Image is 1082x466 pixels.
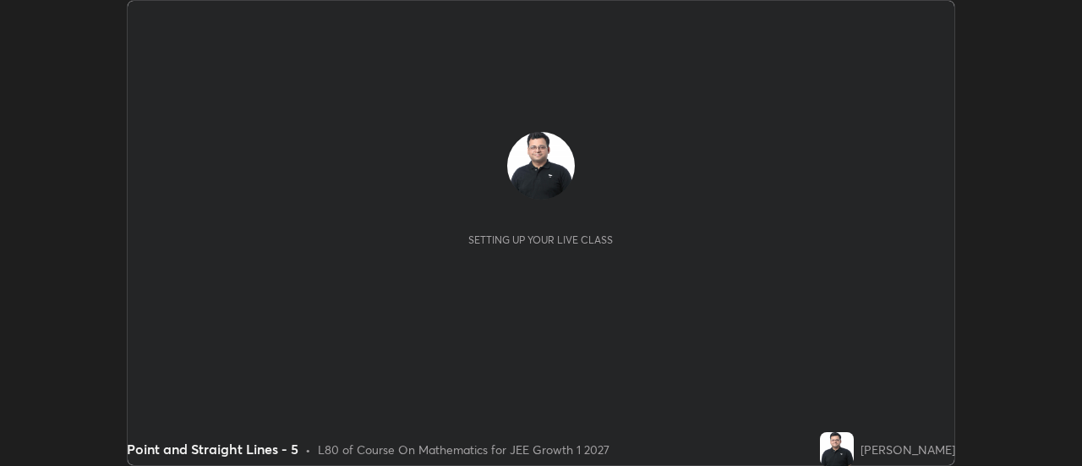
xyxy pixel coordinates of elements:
div: [PERSON_NAME] [861,441,955,458]
img: b4f817cce9984ba09e1777588c900f31.jpg [820,432,854,466]
div: • [305,441,311,458]
div: Point and Straight Lines - 5 [127,439,298,459]
div: Setting up your live class [468,233,613,246]
div: L80 of Course On Mathematics for JEE Growth 1 2027 [318,441,609,458]
img: b4f817cce9984ba09e1777588c900f31.jpg [507,132,575,200]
